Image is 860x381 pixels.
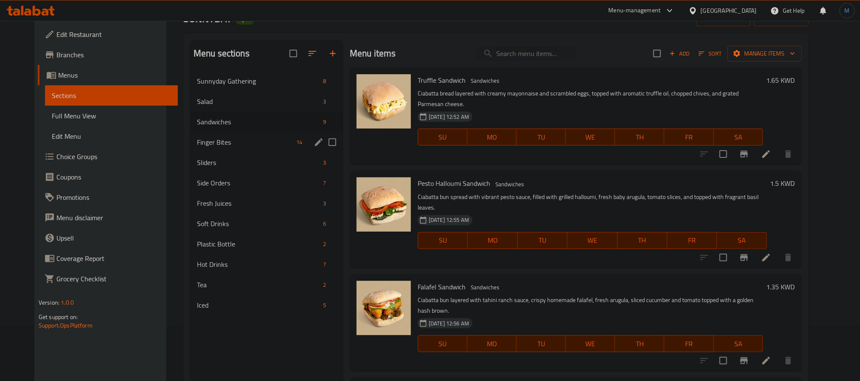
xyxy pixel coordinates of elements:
[418,232,468,249] button: SU
[56,151,171,162] span: Choice Groups
[320,118,329,126] span: 9
[492,179,527,189] div: Sandwiches
[302,43,323,64] span: Sort sections
[197,76,320,86] div: Sunnyday Gathering
[320,219,329,229] div: items
[197,137,293,147] div: Finger Bites
[767,74,795,86] h6: 1.65 KWD
[56,192,171,202] span: Promotions
[38,269,178,289] a: Grocery Checklist
[714,129,763,146] button: SA
[664,129,714,146] button: FR
[520,131,562,143] span: TU
[312,136,325,148] button: edit
[38,24,178,45] a: Edit Restaurant
[197,157,320,168] div: Sliders
[197,178,320,188] div: Side Orders
[664,335,714,352] button: FR
[418,295,763,316] p: Ciabatta bun layered with tahini ranch sauce, crispy homemade falafel, fresh arugula, sliced cucu...
[284,45,302,62] span: Select all sections
[357,177,411,232] img: Pesto Halloumi Sandwich
[197,239,320,249] div: Plastic Bottle
[767,281,795,293] h6: 1.35 KWD
[701,6,757,15] div: [GEOGRAPHIC_DATA]
[320,300,329,310] div: items
[320,198,329,208] div: items
[734,350,754,371] button: Branch-specific-item
[56,29,171,39] span: Edit Restaurant
[38,207,178,228] a: Menu disclaimer
[693,47,728,60] span: Sort items
[425,113,472,121] span: [DATE] 12:52 AM
[52,111,171,121] span: Full Menu View
[320,261,329,269] span: 7
[618,338,661,350] span: TH
[418,335,467,352] button: SU
[615,335,664,352] button: TH
[190,193,343,213] div: Fresh Juices3
[697,47,724,60] button: Sort
[190,67,343,319] nav: Menu sections
[190,152,343,173] div: Sliders3
[517,335,566,352] button: TU
[471,234,514,247] span: MO
[190,295,343,315] div: Iced5
[323,43,343,64] button: Add section
[778,144,798,164] button: delete
[194,47,250,60] h2: Menu sections
[720,234,763,247] span: SA
[38,45,178,65] a: Branches
[569,131,612,143] span: WE
[320,157,329,168] div: items
[734,247,754,268] button: Branch-specific-item
[56,50,171,60] span: Branches
[320,239,329,249] div: items
[320,240,329,248] span: 2
[293,137,306,147] div: items
[568,232,617,249] button: WE
[197,96,320,106] div: Salad
[197,198,320,208] span: Fresh Juices
[728,46,802,62] button: Manage items
[320,259,329,269] div: items
[52,131,171,141] span: Edit Menu
[38,228,178,248] a: Upsell
[61,297,74,308] span: 1.0.0
[190,173,343,193] div: Side Orders7
[571,234,614,247] span: WE
[39,311,78,322] span: Get support on:
[471,131,513,143] span: MO
[190,112,343,132] div: Sandwiches9
[615,129,664,146] button: TH
[467,76,503,86] div: Sandwiches
[52,90,171,101] span: Sections
[778,350,798,371] button: delete
[45,85,178,106] a: Sections
[569,338,612,350] span: WE
[320,76,329,86] div: items
[418,74,466,87] span: Truffle Sandwich
[422,338,464,350] span: SU
[197,259,320,269] span: Hot Drinks
[56,253,171,263] span: Coverage Report
[197,117,320,127] span: Sandwiches
[418,192,767,213] p: Ciabatta bun spread with vibrant pesto sauce, filled with grilled halloumi, fresh baby arugula, t...
[521,234,564,247] span: TU
[45,106,178,126] a: Full Menu View
[666,47,693,60] span: Add item
[422,131,464,143] span: SU
[761,13,802,24] span: export
[38,187,178,207] a: Promotions
[666,47,693,60] button: Add
[320,281,329,289] span: 2
[320,159,329,167] span: 3
[190,213,343,234] div: Soft Drinks6
[714,249,732,266] span: Select to update
[467,283,503,293] div: Sandwiches
[717,131,760,143] span: SA
[467,335,517,352] button: MO
[476,46,576,61] input: search
[197,300,320,310] div: Iced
